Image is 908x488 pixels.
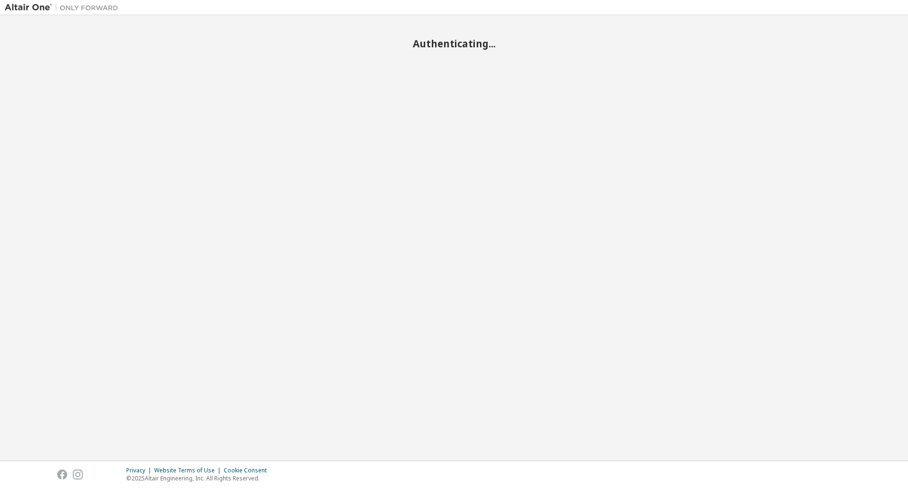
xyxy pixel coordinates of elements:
img: instagram.svg [73,470,83,479]
img: Altair One [5,3,123,12]
h2: Authenticating... [5,37,903,50]
div: Cookie Consent [224,467,272,474]
div: Website Terms of Use [154,467,224,474]
img: facebook.svg [57,470,67,479]
div: Privacy [126,467,154,474]
p: © 2025 Altair Engineering, Inc. All Rights Reserved. [126,474,272,482]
